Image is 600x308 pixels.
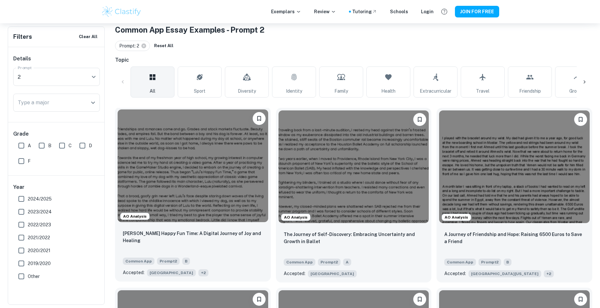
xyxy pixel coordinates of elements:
span: B [182,258,190,265]
h6: Topic [115,56,592,64]
span: A [343,259,351,266]
span: Sport [194,87,205,95]
a: AO AnalysisPlease log in to bookmark exemplarsThe Journey of Self-Discovery: Embracing Uncertaint... [276,108,432,282]
span: Family [334,87,348,95]
span: Common App [284,259,315,266]
img: undefined Common App example thumbnail: A Journey of Friendship and Hope: Raisin [439,110,590,223]
img: undefined Common App example thumbnail: The Journey of Self-Discovery: Embracing [279,110,429,223]
span: Prompt: 2 [119,42,142,49]
a: Tutoring [352,8,377,15]
button: Please log in to bookmark exemplars [574,293,587,306]
p: A Journey of Friendship and Hope: Raising 6500 Euros to Save a Friend [444,231,584,245]
a: AO AnalysisPlease log in to bookmark exemplarsLulu's Happy Fun Time: A Digital Journey of Joy and... [115,108,271,282]
h6: Grade [13,130,100,138]
span: [GEOGRAPHIC_DATA][US_STATE] [468,270,541,277]
span: Growth [569,87,585,95]
span: Diversity [238,87,256,95]
span: AO Analysis [121,213,149,219]
span: C [68,142,72,149]
span: All [150,87,155,95]
span: F [28,158,31,165]
span: AO Analysis [281,214,310,220]
button: Please log in to bookmark exemplars [413,113,426,126]
span: A [28,142,31,149]
span: 2022/2023 [28,221,51,228]
span: + 2 [544,270,554,277]
span: Common App [444,259,476,266]
p: The Journey of Self-Discovery: Embracing Uncertainty and Growth in Ballet [284,231,424,245]
h6: Year [13,183,100,191]
button: Please log in to bookmark exemplars [413,293,426,306]
p: Accepted: [284,270,305,277]
button: Please log in to bookmark exemplars [253,112,266,125]
button: Please log in to bookmark exemplars [574,113,587,126]
span: Health [381,87,395,95]
span: + 2 [198,269,208,276]
p: Lulu's Happy Fun Time: A Digital Journey of Joy and Healing [123,230,263,244]
button: Reset All [153,41,175,51]
span: B [48,142,51,149]
span: Prompt 2 [318,259,341,266]
span: 2020/2021 [28,247,50,254]
span: [GEOGRAPHIC_DATA] [308,270,357,277]
img: Clastify logo [101,5,142,18]
span: Extracurricular [420,87,451,95]
a: Login [421,8,434,15]
a: Schools [390,8,408,15]
span: Identity [286,87,302,95]
span: 2024/2025 [28,195,52,202]
p: Accepted: [444,270,466,277]
span: [GEOGRAPHIC_DATA] [147,269,196,276]
button: Please log in to bookmark exemplars [253,293,266,306]
span: D [89,142,92,149]
span: Prompt 2 [157,258,180,265]
button: Clear All [77,32,99,42]
h6: Filters [13,32,32,41]
p: Review [314,8,336,15]
button: Help and Feedback [439,6,450,17]
div: 2 [13,68,95,86]
span: AO Analysis [442,214,471,220]
span: 2023/2024 [28,208,52,215]
h6: Details [13,55,100,63]
span: Friendship [519,87,541,95]
span: Prompt 2 [479,259,501,266]
p: Exemplars [271,8,301,15]
span: 2019/2020 [28,260,51,267]
button: Open [89,98,98,107]
img: undefined Common App example thumbnail: Lulu's Happy Fun Time: A Digital Journey [118,109,268,222]
button: JOIN FOR FREE [455,6,499,17]
span: Other [28,273,40,280]
span: B [504,259,511,266]
a: AO AnalysisPlease log in to bookmark exemplarsA Journey of Friendship and Hope: Raising 6500 Euro... [437,108,592,282]
p: Accepted: [123,269,144,276]
h1: Common App Essay Examples - Prompt 2 [115,24,592,36]
label: Prompt [18,65,32,70]
div: Prompt: 2 [115,41,150,51]
span: Travel [476,87,489,95]
span: 2021/2022 [28,234,50,241]
span: Common App [123,258,154,265]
